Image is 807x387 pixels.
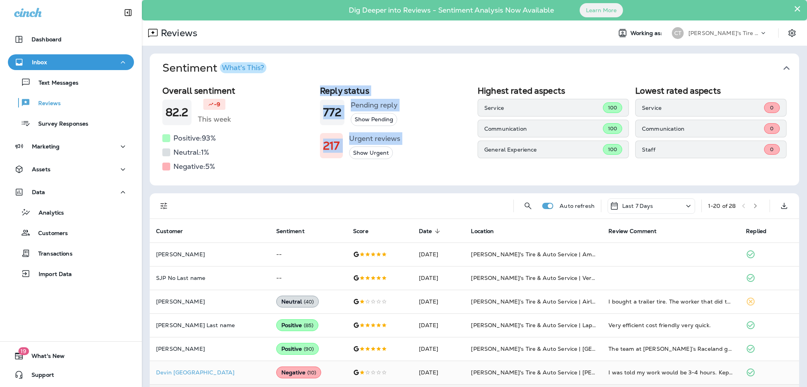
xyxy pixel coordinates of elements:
[304,298,314,305] span: ( 40 )
[770,146,774,153] span: 0
[323,106,341,119] h1: 772
[156,369,264,376] div: Click to view Customer Drawer
[688,30,759,36] p: [PERSON_NAME]'s Tire & Auto
[672,27,684,39] div: CT
[471,251,617,258] span: [PERSON_NAME]'s Tire & Auto Service | Ambassador
[413,313,465,337] td: [DATE]
[560,203,595,209] p: Auto refresh
[608,368,733,376] div: I was told my work would be 3-4 hours. Kept my car over 7 hours ruining all other commitments I h...
[746,228,777,235] span: Replied
[198,113,231,126] h5: This week
[8,139,134,154] button: Marketing
[150,83,799,185] div: SentimentWhat's This?
[642,126,764,132] p: Communication
[173,146,209,159] h5: Neutral: 1 %
[30,120,88,128] p: Survey Responses
[608,125,617,132] span: 100
[220,62,266,73] button: What's This?
[353,228,368,235] span: Score
[8,265,134,282] button: Import Data
[349,146,393,159] button: Show Urgent
[770,125,774,132] span: 0
[156,228,193,235] span: Customer
[484,105,603,111] p: Service
[708,203,736,209] div: 1 - 20 of 28
[32,36,61,43] p: Dashboard
[471,298,614,305] span: [PERSON_NAME]’s Tire & Auto Service | Airline Hwy
[31,271,72,278] p: Import Data
[413,243,465,266] td: [DATE]
[320,86,471,96] h2: Reply status
[419,228,432,235] span: Date
[165,106,188,119] h1: 82.2
[24,372,54,381] span: Support
[156,251,264,257] p: [PERSON_NAME]
[32,143,60,150] p: Marketing
[794,2,801,15] button: Close
[413,290,465,313] td: [DATE]
[413,266,465,290] td: [DATE]
[520,198,536,214] button: Search Reviews
[276,228,305,235] span: Sentiment
[270,266,347,290] td: --
[776,198,792,214] button: Export as CSV
[8,94,134,111] button: Reviews
[471,369,631,376] span: [PERSON_NAME]'s Tire & Auto Service | [PERSON_NAME]
[276,319,319,331] div: Positive
[484,126,603,132] p: Communication
[8,245,134,261] button: Transactions
[30,230,68,237] p: Customers
[8,115,134,131] button: Survey Responses
[608,345,733,353] div: The team at Chabill’s Raceland got me into my new tires for a road trip within 24 hours. From con...
[8,161,134,177] button: Assets
[156,369,264,376] p: Devin [GEOGRAPHIC_DATA]
[173,132,216,144] h5: Positive: 93 %
[635,86,787,96] h2: Lowest rated aspects
[304,346,314,352] span: ( 90 )
[785,26,799,40] button: Settings
[156,228,183,235] span: Customer
[471,228,504,235] span: Location
[162,61,266,75] h1: Sentiment
[471,345,692,352] span: [PERSON_NAME]'s Tire & Auto Service | [GEOGRAPHIC_DATA][PERSON_NAME]
[31,80,78,87] p: Text Messages
[18,347,29,355] span: 19
[608,321,733,329] div: Very efficient cost friendly very quick.
[478,86,629,96] h2: Highest rated aspects
[580,3,623,17] button: Learn More
[31,209,64,217] p: Analytics
[630,30,664,37] span: Working as:
[8,31,134,47] button: Dashboard
[307,369,316,376] span: ( 10 )
[608,104,617,111] span: 100
[8,224,134,241] button: Customers
[8,74,134,91] button: Text Messages
[30,100,61,107] p: Reviews
[608,228,667,235] span: Review Comment
[156,275,264,281] p: SJP No Last name
[162,86,314,96] h2: Overall sentiment
[326,9,577,11] p: Dig Deeper into Reviews - Sentiment Analysis Now Available
[8,367,134,383] button: Support
[304,322,314,329] span: ( 85 )
[156,298,264,305] p: [PERSON_NAME]
[349,132,400,145] h5: Urgent reviews
[642,146,764,153] p: Staff
[276,296,319,307] div: Neutral
[8,54,134,70] button: Inbox
[770,104,774,111] span: 0
[8,184,134,200] button: Data
[323,139,340,152] h1: 217
[32,166,50,172] p: Assets
[173,160,215,173] h5: Negative: 5 %
[351,113,397,126] button: Show Pending
[32,59,47,65] p: Inbox
[222,64,264,71] div: What's This?
[484,146,603,153] p: General Experience
[8,348,134,364] button: 19What's New
[622,203,653,209] p: Last 7 Days
[642,105,764,111] p: Service
[156,322,264,328] p: [PERSON_NAME] Last name
[156,198,172,214] button: Filters
[276,367,322,378] div: Negative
